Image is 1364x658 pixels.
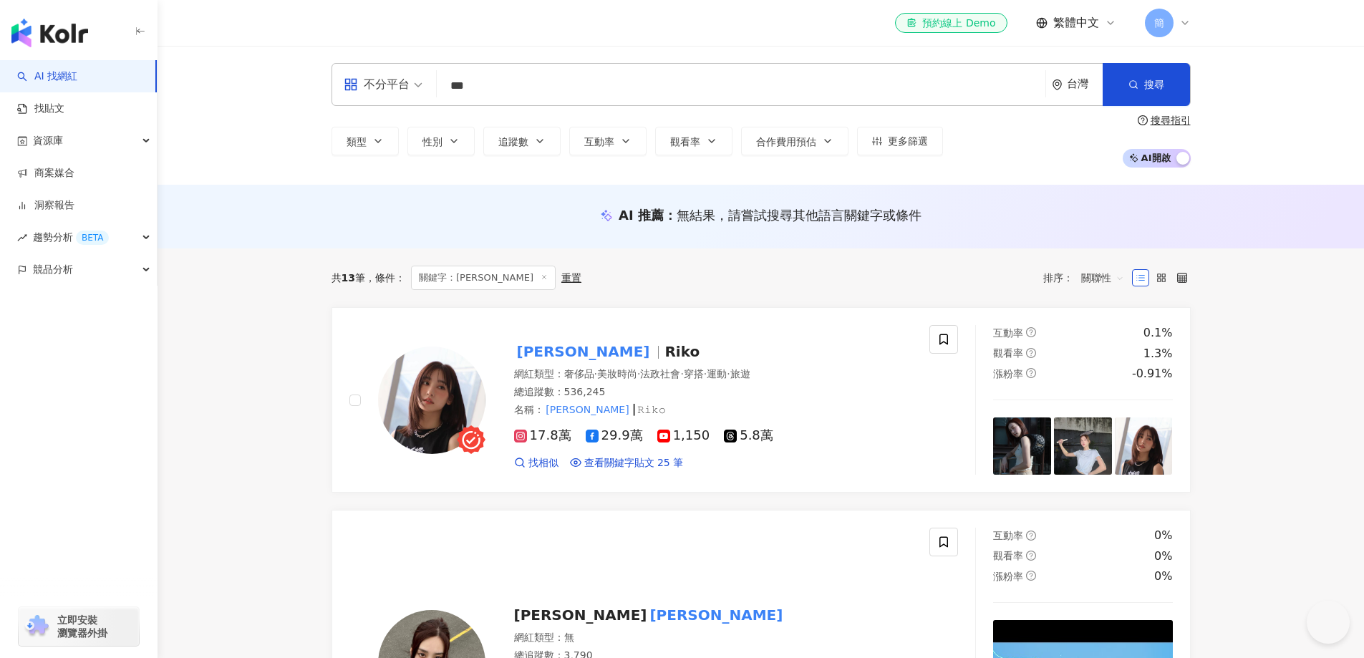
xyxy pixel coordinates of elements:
mark: [PERSON_NAME] [544,402,632,417]
button: 性別 [407,127,475,155]
span: environment [1052,79,1063,90]
span: 更多篩選 [888,135,928,147]
a: 找貼文 [17,102,64,116]
span: 找相似 [528,456,558,470]
span: 簡 [1154,15,1164,31]
button: 類型 [332,127,399,155]
span: 名稱 ： [514,402,666,417]
span: 29.9萬 [586,428,643,443]
span: question-circle [1026,551,1036,561]
span: 1,150 [657,428,710,443]
div: 台灣 [1067,78,1103,90]
span: 美妝時尚 [597,368,637,379]
div: 搜尋指引 [1151,115,1191,126]
div: -0.91% [1132,366,1173,382]
span: · [727,368,730,379]
span: 互動率 [584,136,614,147]
iframe: Help Scout Beacon - Open [1307,601,1350,644]
span: 5.8萬 [724,428,773,443]
img: post-image [1115,417,1173,475]
span: 條件 ： [365,272,405,284]
div: 0.1% [1143,325,1173,341]
span: 17.8萬 [514,428,571,443]
button: 互動率 [569,127,647,155]
div: 1.3% [1143,346,1173,362]
span: 觀看率 [993,347,1023,359]
span: [PERSON_NAME] [514,606,647,624]
span: 旅遊 [730,368,750,379]
img: chrome extension [23,615,51,638]
span: 資源庫 [33,125,63,157]
span: · [704,368,707,379]
span: question-circle [1138,115,1148,125]
span: question-circle [1026,327,1036,337]
button: 搜尋 [1103,63,1190,106]
div: 共 筆 [332,272,365,284]
span: question-circle [1026,368,1036,378]
img: KOL Avatar [378,347,485,454]
span: Riko [664,343,700,360]
span: 互動率 [993,327,1023,339]
span: 13 [342,272,355,284]
button: 合作費用預估 [741,127,848,155]
span: rise [17,233,27,243]
mark: [PERSON_NAME] [647,604,785,626]
span: ┃𝚁𝚒𝚔𝚘 [631,404,665,415]
span: 觀看率 [993,550,1023,561]
span: 繁體中文 [1053,15,1099,31]
img: logo [11,19,88,47]
span: 漲粉率 [993,571,1023,582]
a: 預約線上 Demo [895,13,1007,33]
span: · [680,368,683,379]
a: 找相似 [514,456,558,470]
span: appstore [344,77,358,92]
div: 0% [1154,569,1172,584]
span: 穿搭 [684,368,704,379]
div: 網紅類型 ： [514,367,913,382]
div: 預約線上 Demo [906,16,995,30]
a: chrome extension立即安裝 瀏覽器外掛 [19,607,139,646]
button: 追蹤數 [483,127,561,155]
span: 關鍵字：[PERSON_NAME] [411,266,556,290]
div: BETA [76,231,109,245]
div: 排序： [1043,266,1132,289]
span: · [594,368,597,379]
div: 0% [1154,548,1172,564]
span: 關聯性 [1081,266,1124,289]
span: 合作費用預估 [756,136,816,147]
div: 總追蹤數 ： 536,245 [514,385,913,400]
div: 重置 [561,272,581,284]
a: 查看關鍵字貼文 25 筆 [570,456,684,470]
a: 洞察報告 [17,198,74,213]
span: 類型 [347,136,367,147]
span: 競品分析 [33,253,73,286]
div: 不分平台 [344,73,410,96]
span: · [637,368,640,379]
span: 運動 [707,368,727,379]
span: 互動率 [993,530,1023,541]
img: post-image [1054,417,1112,475]
span: question-circle [1026,348,1036,358]
span: question-circle [1026,531,1036,541]
img: post-image [993,417,1051,475]
span: 奢侈品 [564,368,594,379]
a: KOL Avatar[PERSON_NAME]Riko網紅類型：奢侈品·美妝時尚·法政社會·穿搭·運動·旅遊總追蹤數：536,245名稱：[PERSON_NAME]┃𝚁𝚒𝚔𝚘17.8萬29.9萬... [332,307,1191,493]
span: 趨勢分析 [33,221,109,253]
div: AI 推薦 ： [619,206,922,224]
div: 0% [1154,528,1172,543]
button: 觀看率 [655,127,732,155]
a: 商案媒合 [17,166,74,180]
div: 網紅類型 ： 無 [514,631,913,645]
span: 漲粉率 [993,368,1023,379]
span: 追蹤數 [498,136,528,147]
span: 法政社會 [640,368,680,379]
span: 觀看率 [670,136,700,147]
span: 查看關鍵字貼文 25 筆 [584,456,684,470]
button: 更多篩選 [857,127,943,155]
span: 搜尋 [1144,79,1164,90]
span: 立即安裝 瀏覽器外掛 [57,614,107,639]
mark: [PERSON_NAME] [514,340,653,363]
span: question-circle [1026,571,1036,581]
span: 無結果，請嘗試搜尋其他語言關鍵字或條件 [677,208,922,223]
span: 性別 [422,136,442,147]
